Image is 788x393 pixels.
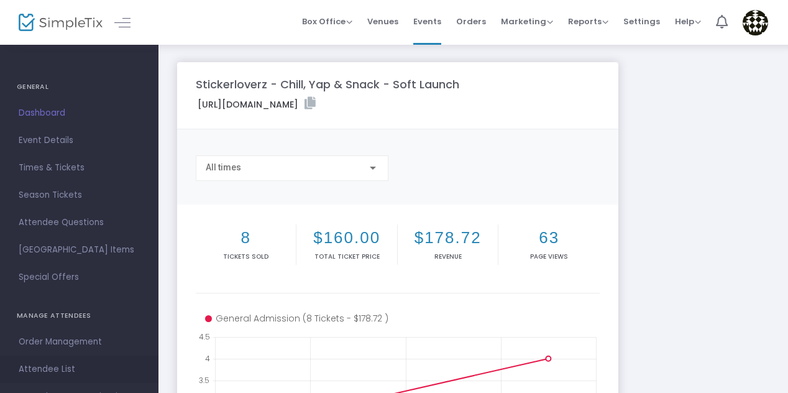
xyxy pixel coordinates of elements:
[199,374,209,385] text: 3.5
[19,160,140,176] span: Times & Tickets
[501,228,597,247] h2: 63
[19,105,140,121] span: Dashboard
[196,76,459,93] m-panel-title: Stickerloverz - Chill, Yap & Snack - Soft Launch
[19,242,140,258] span: [GEOGRAPHIC_DATA] Items
[198,228,293,247] h2: 8
[198,252,293,261] p: Tickets sold
[19,187,140,203] span: Season Tickets
[19,334,140,350] span: Order Management
[198,97,316,111] label: [URL][DOMAIN_NAME]
[501,252,597,261] p: Page Views
[675,16,701,27] span: Help
[19,215,140,231] span: Attendee Questions
[501,16,553,27] span: Marketing
[19,361,140,377] span: Attendee List
[400,228,495,247] h2: $178.72
[206,162,241,172] span: All times
[367,6,398,37] span: Venues
[413,6,441,37] span: Events
[400,252,495,261] p: Revenue
[299,228,394,247] h2: $160.00
[17,303,142,328] h4: MANAGE ATTENDEES
[205,353,210,363] text: 4
[623,6,660,37] span: Settings
[17,75,142,99] h4: GENERAL
[456,6,486,37] span: Orders
[199,331,210,342] text: 4.5
[19,269,140,285] span: Special Offers
[19,132,140,149] span: Event Details
[302,16,352,27] span: Box Office
[299,252,394,261] p: Total Ticket Price
[568,16,608,27] span: Reports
